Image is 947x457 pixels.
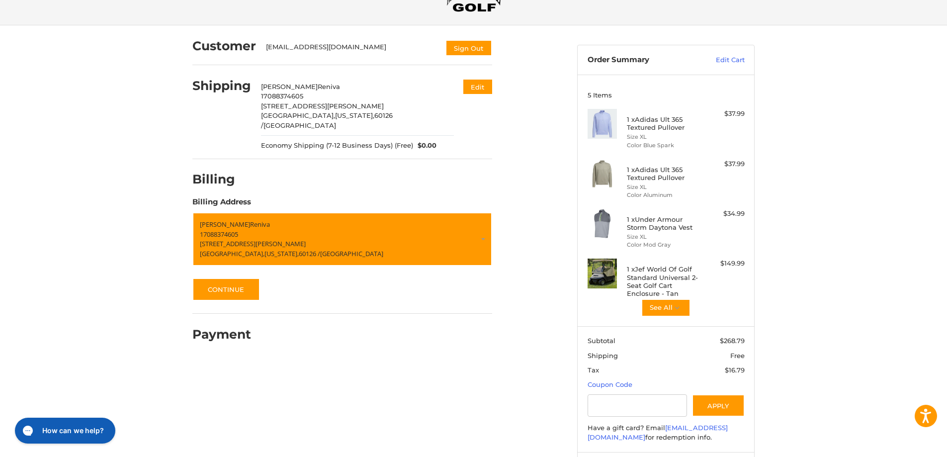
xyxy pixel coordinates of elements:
[627,183,703,191] li: Size XL
[627,191,703,199] li: Color Aluminum
[705,109,745,119] div: $37.99
[627,115,703,132] h4: 1 x Adidas Ult 365 Textured Pullover
[627,133,703,141] li: Size XL
[627,141,703,150] li: Color Blue Spark
[725,366,745,374] span: $16.79
[588,380,632,388] a: Coupon Code
[261,102,384,110] span: [STREET_ADDRESS][PERSON_NAME]
[192,278,260,301] button: Continue
[192,327,251,342] h2: Payment
[299,249,320,258] span: 60126 /
[463,80,492,94] button: Edit
[694,55,745,65] a: Edit Cart
[335,111,374,119] span: [US_STATE],
[627,215,703,232] h4: 1 x Under Armour Storm Daytona Vest
[318,83,340,91] span: Reniva
[720,337,745,345] span: $268.79
[261,111,393,129] span: 60126 /
[588,366,599,374] span: Tax
[261,92,303,100] span: 17088374605
[692,394,745,417] button: Apply
[10,414,118,447] iframe: Gorgias live chat messenger
[588,337,615,345] span: Subtotal
[588,55,694,65] h3: Order Summary
[200,220,250,229] span: [PERSON_NAME]
[705,159,745,169] div: $37.99
[261,83,318,91] span: [PERSON_NAME]
[264,249,299,258] span: [US_STATE],
[627,241,703,249] li: Color Mod Gray
[200,239,306,248] span: [STREET_ADDRESS][PERSON_NAME]
[320,249,383,258] span: [GEOGRAPHIC_DATA]
[192,212,492,266] a: Enter or select a different address
[200,230,238,239] span: 17088374605
[192,196,251,212] legend: Billing Address
[588,394,688,417] input: Gift Certificate or Coupon Code
[261,141,413,151] span: Economy Shipping (7-12 Business Days) (Free)
[263,121,336,129] span: [GEOGRAPHIC_DATA]
[627,233,703,241] li: Size XL
[588,91,745,99] h3: 5 Items
[705,209,745,219] div: $34.99
[730,352,745,360] span: Free
[192,38,256,54] h2: Customer
[413,141,437,151] span: $0.00
[200,249,264,258] span: [GEOGRAPHIC_DATA],
[250,220,270,229] span: Reniva
[627,166,703,182] h4: 1 x Adidas Ult 365 Textured Pullover
[266,42,436,56] div: [EMAIL_ADDRESS][DOMAIN_NAME]
[192,78,251,93] h2: Shipping
[588,352,618,360] span: Shipping
[705,259,745,269] div: $149.99
[261,111,335,119] span: [GEOGRAPHIC_DATA],
[627,265,703,297] h4: 1 x Jef World Of Golf Standard Universal 2-Seat Golf Cart Enclosure - Tan
[445,40,492,56] button: Sign Out
[192,172,251,187] h2: Billing
[641,299,690,317] button: See All
[588,423,745,443] div: Have a gift card? Email for redemption info.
